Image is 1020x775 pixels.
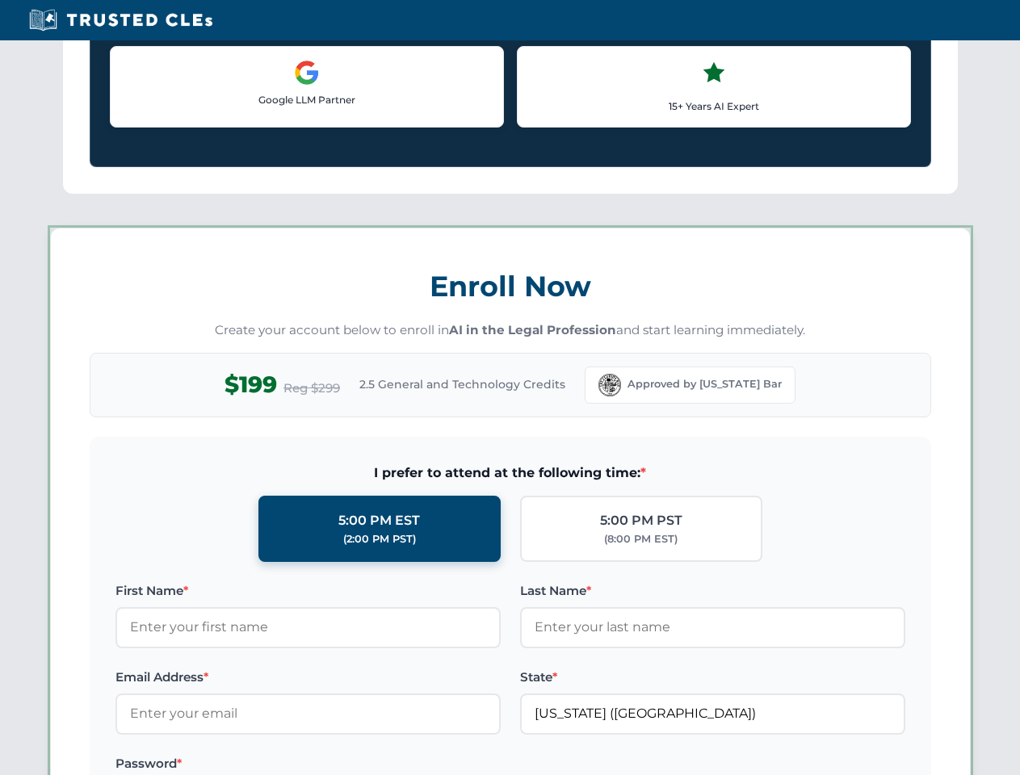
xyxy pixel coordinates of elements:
span: $199 [225,367,277,403]
input: Enter your first name [115,607,501,647]
p: Create your account below to enroll in and start learning immediately. [90,321,931,340]
span: I prefer to attend at the following time: [115,463,905,484]
img: Florida Bar [598,374,621,396]
span: Approved by [US_STATE] Bar [628,376,782,392]
img: Trusted CLEs [24,8,217,32]
label: Last Name [520,581,905,601]
input: Florida (FL) [520,693,905,734]
p: 15+ Years AI Expert [531,98,897,114]
span: 2.5 General and Technology Credits [359,375,565,393]
input: Enter your email [115,693,501,734]
span: Reg $299 [283,379,340,398]
div: (8:00 PM EST) [604,531,678,547]
h3: Enroll Now [90,261,931,312]
label: Email Address [115,668,501,687]
label: First Name [115,581,501,601]
label: Password [115,754,501,773]
p: Google LLM Partner [124,92,490,107]
div: 5:00 PM EST [338,510,420,531]
label: State [520,668,905,687]
strong: AI in the Legal Profession [449,322,616,337]
div: 5:00 PM PST [600,510,682,531]
div: (2:00 PM PST) [343,531,416,547]
input: Enter your last name [520,607,905,647]
img: Google [294,60,320,86]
